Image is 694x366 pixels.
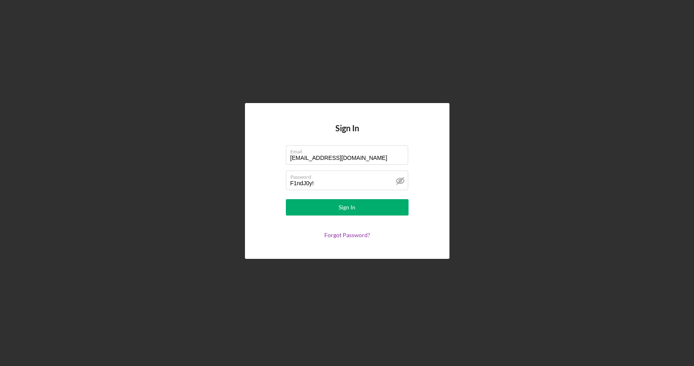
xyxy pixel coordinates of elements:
[290,171,408,180] label: Password
[339,199,355,216] div: Sign In
[324,231,370,238] a: Forgot Password?
[335,123,359,145] h4: Sign In
[290,146,408,155] label: Email
[286,199,409,216] button: Sign In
